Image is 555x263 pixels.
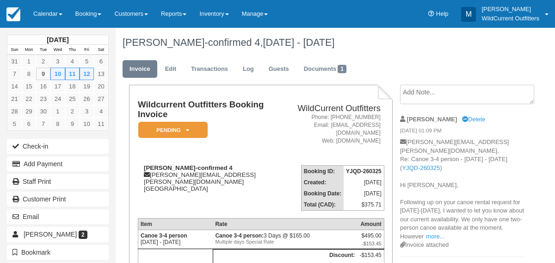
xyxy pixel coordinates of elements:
[7,68,22,80] a: 7
[50,105,65,118] a: 1
[80,80,94,93] a: 19
[80,93,94,105] a: 26
[346,168,382,175] strong: YJQD-260325
[462,116,485,123] a: Delete
[22,105,36,118] a: 29
[407,116,457,123] strong: [PERSON_NAME]
[213,230,357,249] td: 3 Days @ $165.00
[94,45,108,55] th: Sat
[50,80,65,93] a: 17
[24,231,77,238] span: [PERSON_NAME]
[7,118,22,130] a: 5
[7,80,22,93] a: 14
[215,232,264,239] strong: Canoe 3-4 person
[7,209,109,224] button: Email
[65,105,80,118] a: 2
[262,60,296,78] a: Guests
[7,192,109,207] a: Customer Print
[50,118,65,130] a: 8
[138,230,213,249] td: [DATE] - [DATE]
[436,10,449,17] span: Help
[65,118,80,130] a: 9
[263,37,334,48] span: [DATE] - [DATE]
[481,14,539,23] p: WildCurrent Outfitters
[50,55,65,68] a: 3
[6,7,20,21] img: checkfront-main-nav-mini-logo.png
[344,177,384,188] td: [DATE]
[184,60,235,78] a: Transactions
[65,55,80,68] a: 4
[301,177,344,188] th: Created:
[80,55,94,68] a: 5
[138,121,204,138] a: Pending
[36,93,50,105] a: 23
[7,93,22,105] a: 21
[36,45,50,55] th: Tue
[22,55,36,68] a: 1
[94,68,108,80] a: 13
[215,239,355,244] em: Multiple days Special Rate
[94,93,108,105] a: 27
[400,241,525,250] div: Invoice attached
[36,80,50,93] a: 16
[357,219,384,230] th: Amount
[344,188,384,199] td: [DATE]
[65,68,80,80] a: 11
[7,245,109,260] button: Bookmark
[293,113,381,145] address: Phone: [PHONE_NUMBER] Email: [EMAIL_ADDRESS][DOMAIN_NAME] Web: [DOMAIN_NAME]
[138,122,208,138] em: Pending
[428,11,434,17] i: Help
[22,80,36,93] a: 15
[138,219,213,230] th: Item
[65,45,80,55] th: Thu
[213,219,357,230] th: Rate
[123,37,525,48] h1: [PERSON_NAME]-confirmed 4,
[359,241,381,246] em: -$153.45
[50,68,65,80] a: 10
[138,100,289,119] h1: Wildcurrent Outfitters Booking Invoice
[94,105,108,118] a: 4
[50,93,65,105] a: 24
[301,166,344,177] th: Booking ID:
[481,5,539,14] p: [PERSON_NAME]
[94,118,108,130] a: 11
[138,164,289,192] div: [PERSON_NAME][EMAIL_ADDRESS][PERSON_NAME][DOMAIN_NAME] [GEOGRAPHIC_DATA]
[47,36,68,44] strong: [DATE]
[301,199,344,211] th: Total (CAD):
[158,60,183,78] a: Edit
[236,60,261,78] a: Log
[301,188,344,199] th: Booking Date:
[144,164,233,171] strong: [PERSON_NAME]-confirmed 4
[402,164,440,171] a: YJQD-260325
[65,93,80,105] a: 25
[461,7,476,22] div: M
[7,105,22,118] a: 28
[36,118,50,130] a: 7
[123,60,157,78] a: Invoice
[80,68,94,80] a: 12
[213,250,357,261] th: Discount:
[7,55,22,68] a: 31
[7,157,109,171] button: Add Payment
[22,68,36,80] a: 8
[426,233,444,240] a: more...
[36,55,50,68] a: 2
[94,55,108,68] a: 6
[359,232,381,246] div: $495.00
[80,105,94,118] a: 3
[22,45,36,55] th: Mon
[36,105,50,118] a: 30
[94,80,108,93] a: 20
[7,139,109,154] button: Check-in
[7,45,22,55] th: Sun
[7,174,109,189] a: Staff Print
[400,127,525,137] em: [DATE] 01:09 PM
[400,138,525,241] p: [PERSON_NAME][EMAIL_ADDRESS][PERSON_NAME][DOMAIN_NAME], Re: Canoe 3-4 person - [DATE] - [DATE] ( ...
[36,68,50,80] a: 9
[7,227,109,242] a: [PERSON_NAME] 2
[344,199,384,211] td: $375.71
[80,118,94,130] a: 10
[297,60,353,78] a: Documents1
[79,231,87,239] span: 2
[22,118,36,130] a: 6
